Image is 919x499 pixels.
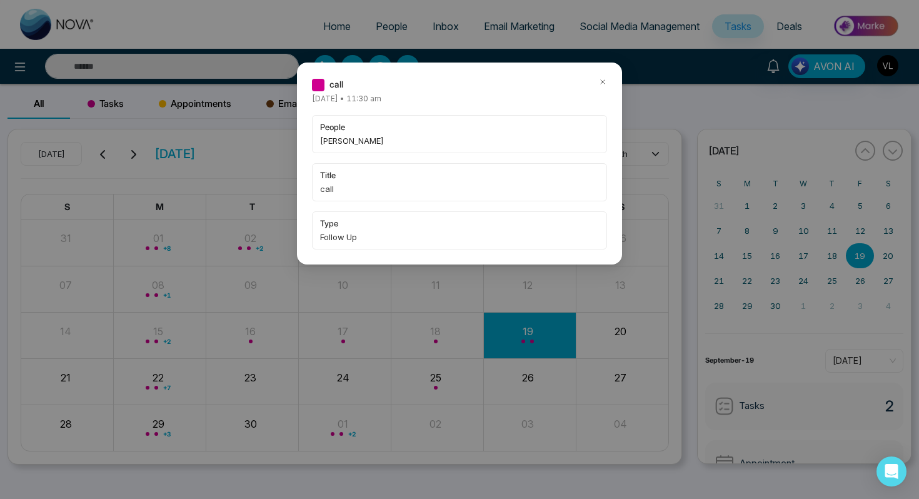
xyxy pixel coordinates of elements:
span: [PERSON_NAME] [320,134,599,147]
span: people [320,121,599,133]
span: type [320,217,599,229]
span: call [329,78,343,91]
span: title [320,169,599,181]
span: Follow Up [320,231,599,243]
span: [DATE] • 11:30 am [312,94,381,103]
div: Open Intercom Messenger [876,456,906,486]
span: call [320,183,599,195]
